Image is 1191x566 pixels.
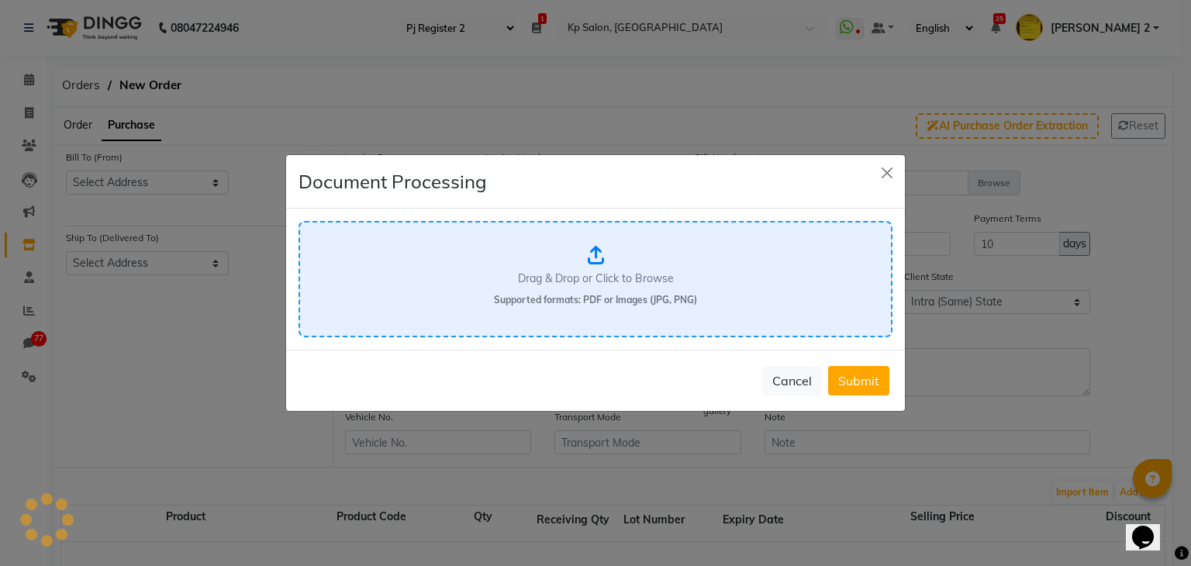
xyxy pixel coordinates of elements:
button: Submit [828,366,889,395]
button: Cancel [762,366,822,395]
h4: Document Processing [299,167,487,195]
iframe: chat widget [1126,504,1175,550]
p: Drag & Drop or Click to Browse [518,271,674,287]
button: Close [875,161,899,185]
p: Supported formats: PDF or Images (JPG, PNG) [494,293,697,307]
